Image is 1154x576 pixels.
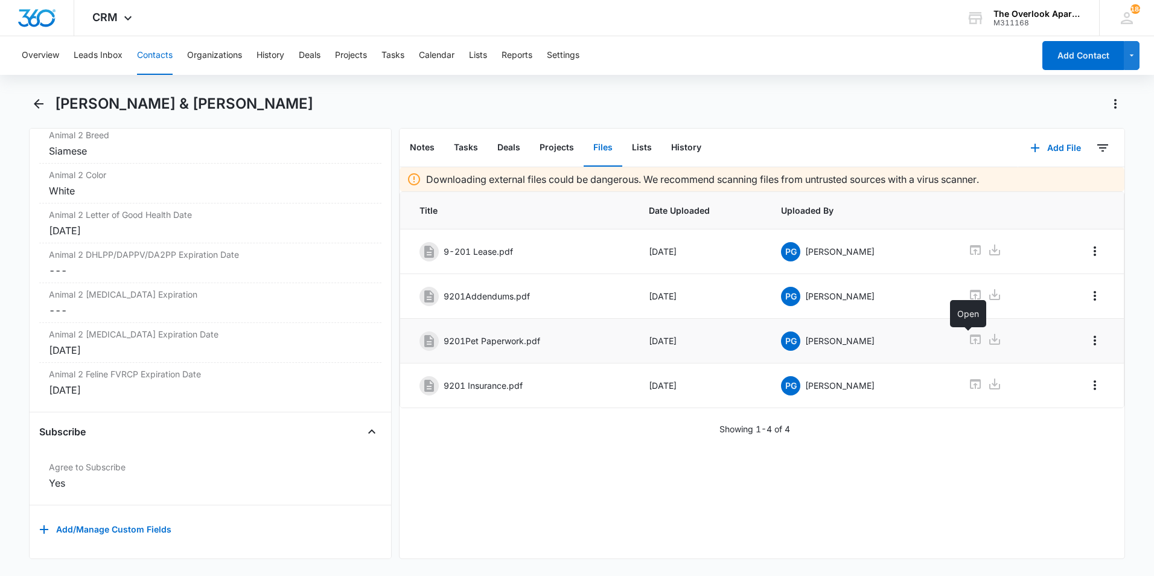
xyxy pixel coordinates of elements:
p: Downloading external files could be dangerous. We recommend scanning files from untrusted sources... [426,172,979,187]
td: [DATE] [634,274,767,319]
label: Animal 2 DHLPP/DAPPV/DA2PP Expiration Date [49,248,372,261]
button: Organizations [187,36,242,75]
button: Overflow Menu [1085,286,1105,306]
label: Agree to Subscribe [49,461,372,473]
dd: --- [49,303,372,318]
span: PG [781,242,800,261]
button: Overflow Menu [1085,376,1105,395]
label: Animal 2 Feline FVRCP Expiration Date [49,368,372,380]
div: [DATE] [49,343,372,357]
div: Siamese [49,144,372,158]
div: Animal 2 [MEDICAL_DATA] Expiration Date[DATE] [39,323,381,363]
p: [PERSON_NAME] [805,290,875,302]
div: notifications count [1130,4,1140,14]
button: Lists [469,36,487,75]
button: History [661,129,711,167]
div: Yes [49,476,372,490]
div: Animal 2 BreedSiamese [39,124,381,164]
button: Deals [299,36,320,75]
button: Reports [502,36,532,75]
p: [PERSON_NAME] [805,334,875,347]
p: 9201 Insurance.pdf [444,379,523,392]
div: Animal 2 Feline FVRCP Expiration Date[DATE] [39,363,381,402]
button: Add Contact [1042,41,1124,70]
button: Leads Inbox [74,36,123,75]
button: Settings [547,36,579,75]
p: [PERSON_NAME] [805,245,875,258]
div: account id [993,19,1082,27]
td: [DATE] [634,229,767,274]
div: [DATE] [49,383,372,397]
button: Projects [335,36,367,75]
div: account name [993,9,1082,19]
button: Tasks [444,129,488,167]
button: Filters [1093,138,1112,158]
td: [DATE] [634,363,767,408]
button: Projects [530,129,584,167]
label: Animal 2 Breed [49,129,372,141]
button: Notes [400,129,444,167]
p: 9201Pet Paperwork.pdf [444,334,540,347]
button: Add File [1018,133,1093,162]
div: Animal 2 Letter of Good Health Date[DATE] [39,203,381,243]
p: [PERSON_NAME] [805,379,875,392]
button: History [257,36,284,75]
div: Open [950,300,986,327]
div: [DATE] [49,223,372,238]
span: 184 [1130,4,1140,14]
span: CRM [92,11,118,24]
div: White [49,184,372,198]
button: Back [29,94,48,114]
div: Agree to SubscribeYes [39,456,381,495]
span: PG [781,287,800,306]
label: Animal 2 [MEDICAL_DATA] Expiration [49,288,372,301]
span: Uploaded By [781,204,939,217]
button: Lists [622,129,661,167]
button: Calendar [419,36,454,75]
div: Animal 2 [MEDICAL_DATA] Expiration--- [39,283,381,323]
span: PG [781,331,800,351]
h1: [PERSON_NAME] & [PERSON_NAME] [55,95,313,113]
button: Close [362,422,381,441]
button: Contacts [137,36,173,75]
label: Animal 2 Color [49,168,372,181]
span: PG [781,376,800,395]
p: Showing 1-4 of 4 [719,423,790,435]
button: Overflow Menu [1085,331,1105,350]
button: Add/Manage Custom Fields [39,515,171,544]
button: Overflow Menu [1085,242,1105,261]
span: Title [419,204,620,217]
button: Overview [22,36,59,75]
button: Files [584,129,622,167]
div: Animal 2 ColorWhite [39,164,381,203]
button: Actions [1106,94,1125,114]
p: 9201Addendums.pdf [444,290,530,302]
span: Date Uploaded [649,204,752,217]
dd: --- [49,263,372,278]
button: Tasks [381,36,404,75]
p: 9-201 Lease.pdf [444,245,513,258]
h4: Subscribe [39,424,86,439]
button: Deals [488,129,530,167]
a: Add/Manage Custom Fields [39,528,171,539]
td: [DATE] [634,319,767,363]
div: Animal 2 DHLPP/DAPPV/DA2PP Expiration Date--- [39,243,381,283]
label: Animal 2 Letter of Good Health Date [49,208,372,221]
label: Animal 2 [MEDICAL_DATA] Expiration Date [49,328,372,341]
